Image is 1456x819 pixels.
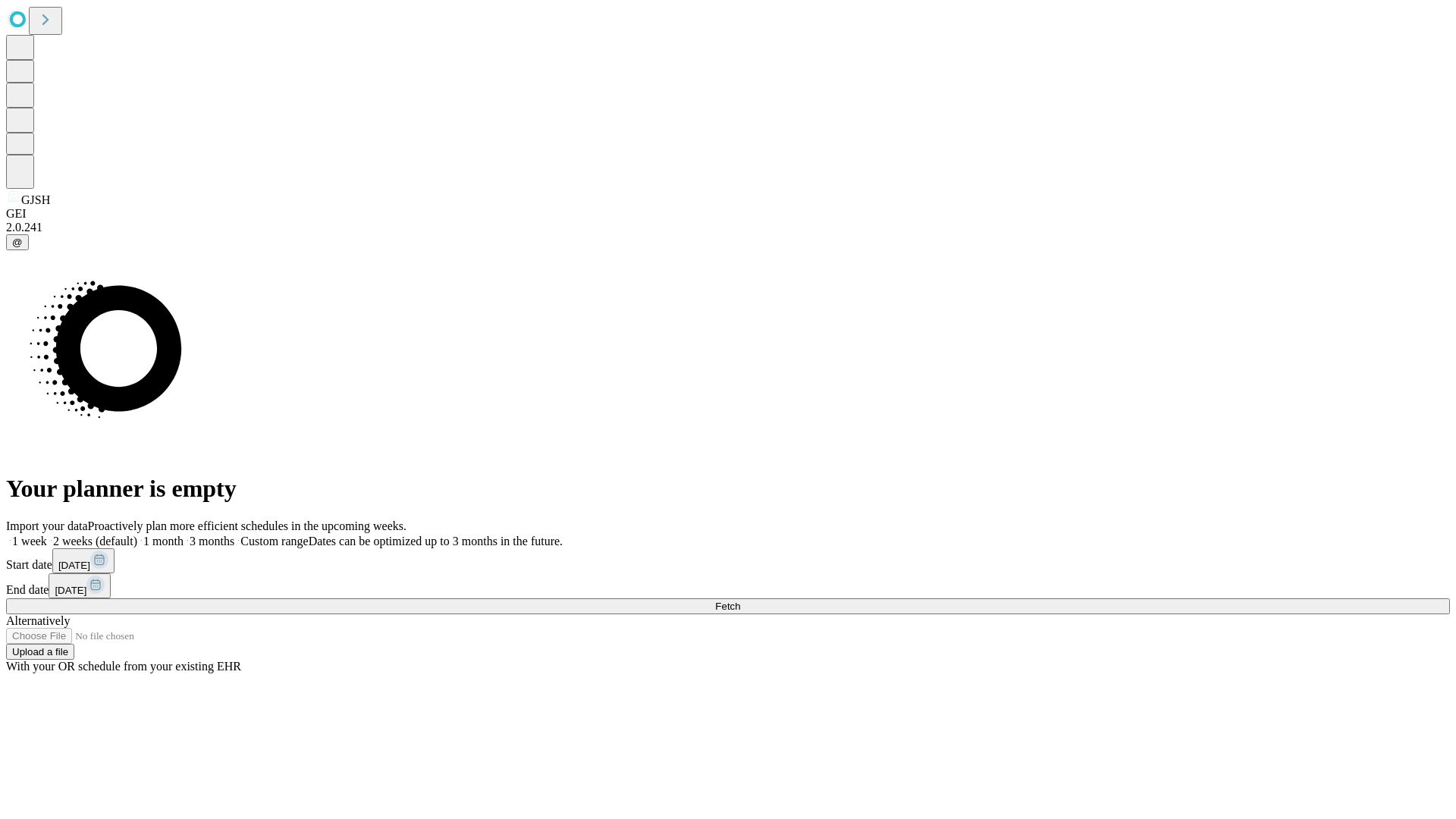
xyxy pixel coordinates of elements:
div: End date [6,573,1450,598]
button: @ [6,234,29,250]
h1: Your planner is empty [6,475,1450,503]
div: 2.0.241 [6,221,1450,234]
span: 1 month [143,535,184,548]
span: 1 week [12,535,47,548]
span: Fetch [715,601,740,612]
span: [DATE] [55,585,86,596]
div: GEI [6,207,1450,221]
span: GJSH [21,193,50,206]
div: Start date [6,548,1450,573]
span: @ [12,237,23,248]
span: Proactively plan more efficient schedules in the upcoming weeks. [88,519,406,532]
button: Fetch [6,598,1450,614]
span: Alternatively [6,614,70,627]
span: Dates can be optimized up to 3 months in the future. [309,535,563,548]
span: Import your data [6,519,88,532]
button: [DATE] [49,573,111,598]
span: With your OR schedule from your existing EHR [6,660,241,673]
button: [DATE] [52,548,115,573]
span: 3 months [190,535,234,548]
span: [DATE] [58,560,90,571]
button: Upload a file [6,644,74,660]
span: 2 weeks (default) [53,535,137,548]
span: Custom range [240,535,308,548]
